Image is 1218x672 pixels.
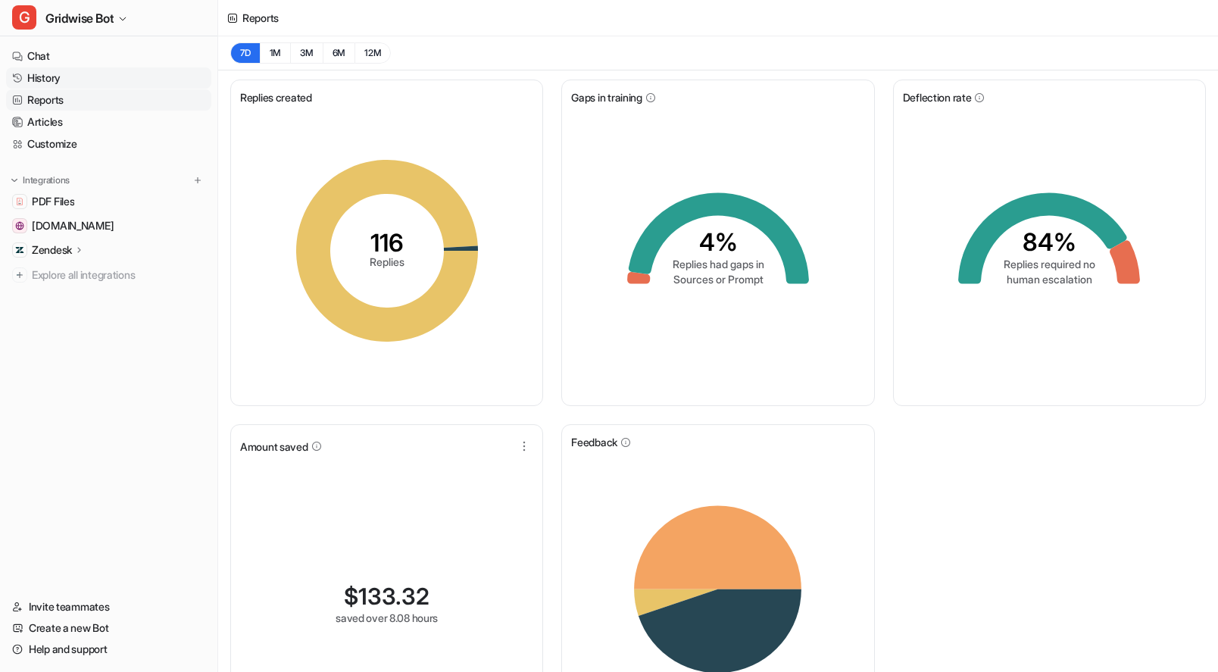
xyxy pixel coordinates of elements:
img: Zendesk [15,245,24,255]
p: Integrations [23,174,70,186]
div: saved over 8.08 hours [336,610,438,626]
a: Help and support [6,639,211,660]
span: Explore all integrations [32,263,205,287]
button: 3M [290,42,323,64]
a: Chat [6,45,211,67]
button: Integrations [6,173,74,188]
a: Create a new Bot [6,617,211,639]
button: 1M [260,42,291,64]
tspan: Replies had gaps in [672,258,764,270]
a: Explore all integrations [6,264,211,286]
div: Reports [242,10,279,26]
a: gridwise.io[DOMAIN_NAME] [6,215,211,236]
tspan: 84% [1023,227,1076,257]
span: Amount saved [240,439,308,455]
tspan: 4% [698,227,737,257]
p: Zendesk [32,242,72,258]
img: menu_add.svg [192,175,203,186]
button: 12M [354,42,391,64]
img: gridwise.io [15,221,24,230]
a: Invite teammates [6,596,211,617]
img: explore all integrations [12,267,27,283]
img: expand menu [9,175,20,186]
span: Gridwise Bot [45,8,114,29]
a: Customize [6,133,211,155]
button: 6M [323,42,355,64]
img: PDF Files [15,197,24,206]
a: PDF FilesPDF Files [6,191,211,212]
button: 7D [230,42,260,64]
tspan: Replies required no [1004,258,1095,270]
span: G [12,5,36,30]
tspan: Replies [370,255,404,268]
tspan: 116 [370,228,404,258]
span: PDF Files [32,194,74,209]
span: Feedback [571,434,617,450]
span: Deflection rate [903,89,972,105]
span: [DOMAIN_NAME] [32,218,114,233]
a: History [6,67,211,89]
tspan: Sources or Prompt [673,273,763,286]
a: Reports [6,89,211,111]
span: Replies created [240,89,312,105]
span: Gaps in training [571,89,642,105]
tspan: human escalation [1007,273,1092,286]
span: 133.32 [358,583,429,610]
div: $ [344,583,429,610]
a: Articles [6,111,211,133]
